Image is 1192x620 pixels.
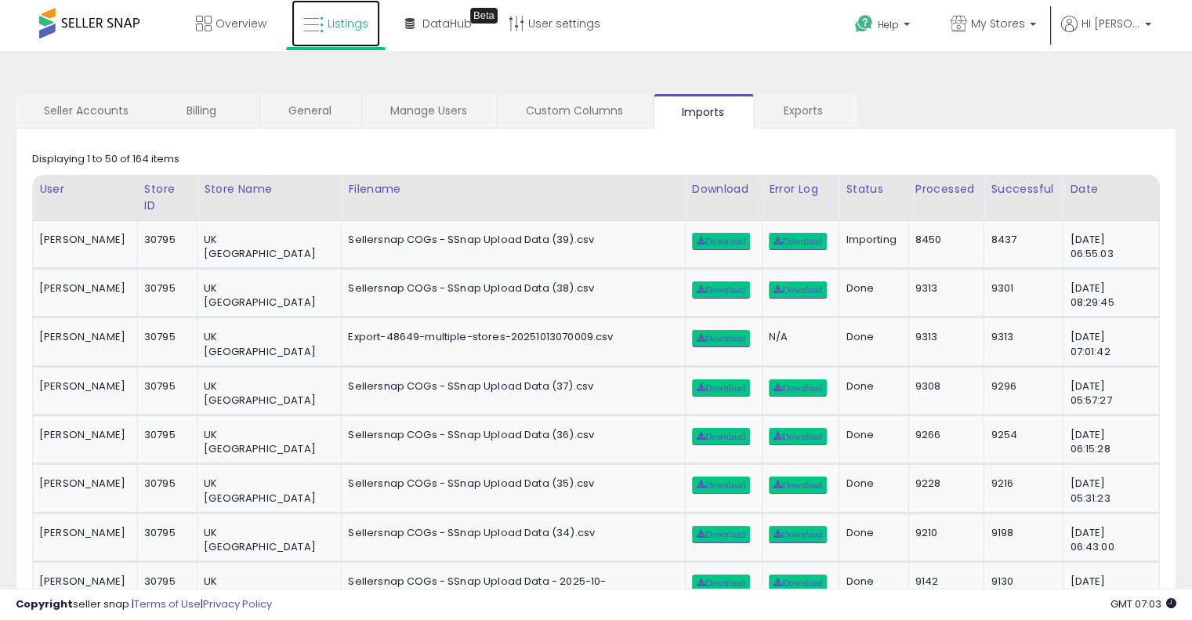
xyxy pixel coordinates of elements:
div: 30795 [144,526,185,540]
div: 9301 [991,281,1051,295]
div: Done [846,281,896,295]
div: [DATE] 06:15:28 [1070,428,1147,456]
div: [DATE] 05:57:27 [1070,379,1147,408]
a: Manage Users [362,94,495,127]
a: Download [692,477,750,494]
div: UK [GEOGRAPHIC_DATA] [204,233,329,261]
div: 9254 [991,428,1051,442]
span: Download [697,578,745,588]
div: 9296 [991,379,1051,393]
div: seller snap | | [16,597,272,612]
div: Done [846,575,896,589]
div: [PERSON_NAME] [39,477,125,491]
span: My Stores [971,16,1025,31]
div: 9313 [915,281,973,295]
div: Filename [348,181,678,198]
div: Store Name [204,181,335,198]
a: Download [692,330,750,347]
span: Download [774,285,822,295]
a: Download [769,477,827,494]
div: 9228 [915,477,973,491]
span: DataHub [422,16,472,31]
div: N/A [769,330,827,344]
div: Sellersnap COGs - SSnap Upload Data (37).csv [348,379,672,393]
a: Help [842,2,926,51]
span: Download [774,530,822,539]
div: [PERSON_NAME] [39,281,125,295]
div: 8450 [915,233,973,247]
a: Exports [755,94,856,127]
div: [PERSON_NAME] [39,428,125,442]
a: Download [769,233,827,250]
a: Billing [158,94,258,127]
a: Download [692,281,750,299]
div: 30795 [144,379,185,393]
div: [DATE] 08:29:45 [1070,281,1147,310]
a: Download [692,575,750,592]
a: Download [692,428,750,445]
div: UK [GEOGRAPHIC_DATA] [204,477,329,505]
a: Download [692,526,750,543]
a: Download [692,233,750,250]
div: User [39,181,131,198]
div: [PERSON_NAME] [39,330,125,344]
div: [PERSON_NAME] [39,233,125,247]
span: Download [774,480,822,490]
div: 30795 [144,330,185,344]
span: Download [774,432,822,441]
div: UK [GEOGRAPHIC_DATA] [204,428,329,456]
span: Download [697,480,745,490]
div: Processed [915,181,978,198]
span: Help [878,18,899,31]
span: Download [774,383,822,393]
div: 9308 [915,379,973,393]
div: Done [846,477,896,491]
div: [PERSON_NAME] [39,379,125,393]
a: Seller Accounts [16,94,157,127]
div: 30795 [144,281,185,295]
span: Overview [216,16,266,31]
i: Get Help [854,14,874,34]
div: Successful [991,181,1056,198]
div: 9313 [915,330,973,344]
span: Download [697,432,745,441]
div: 30795 [144,575,185,589]
div: 9198 [991,526,1051,540]
div: Sellersnap COGs - SSnap Upload Data (39).csv [348,233,672,247]
div: 9266 [915,428,973,442]
div: [DATE] 06:08:58 [1070,575,1147,603]
div: [DATE] 06:43:00 [1070,526,1147,554]
div: 9216 [991,477,1051,491]
span: Download [697,530,745,539]
div: [PERSON_NAME] [39,526,125,540]
div: Sellersnap COGs - SSnap Upload Data (34).csv [348,526,672,540]
a: Hi [PERSON_NAME] [1061,16,1151,51]
div: Status [846,181,901,198]
a: Custom Columns [498,94,651,127]
div: Tooltip anchor [470,8,498,24]
div: 8437 [991,233,1051,247]
span: 2025-10-14 07:03 GMT [1110,596,1176,611]
div: UK [GEOGRAPHIC_DATA] [204,281,329,310]
strong: Copyright [16,596,73,611]
span: Download [697,383,745,393]
div: [PERSON_NAME] [39,575,125,589]
div: 9130 [991,575,1051,589]
div: 30795 [144,477,185,491]
div: [DATE] 05:31:23 [1070,477,1147,505]
a: Download [769,575,827,592]
span: Download [697,237,745,246]
div: 9210 [915,526,973,540]
div: Store ID [144,181,190,214]
div: Importing [846,233,896,247]
div: [DATE] 07:01:42 [1070,330,1147,358]
span: Download [774,578,822,588]
div: Done [846,428,896,442]
div: Error Log [769,181,832,198]
div: Date [1070,181,1153,198]
a: Privacy Policy [203,596,272,611]
a: Download [769,526,827,543]
div: Done [846,379,896,393]
div: 9313 [991,330,1051,344]
div: Sellersnap COGs - SSnap Upload Data (35).csv [348,477,672,491]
